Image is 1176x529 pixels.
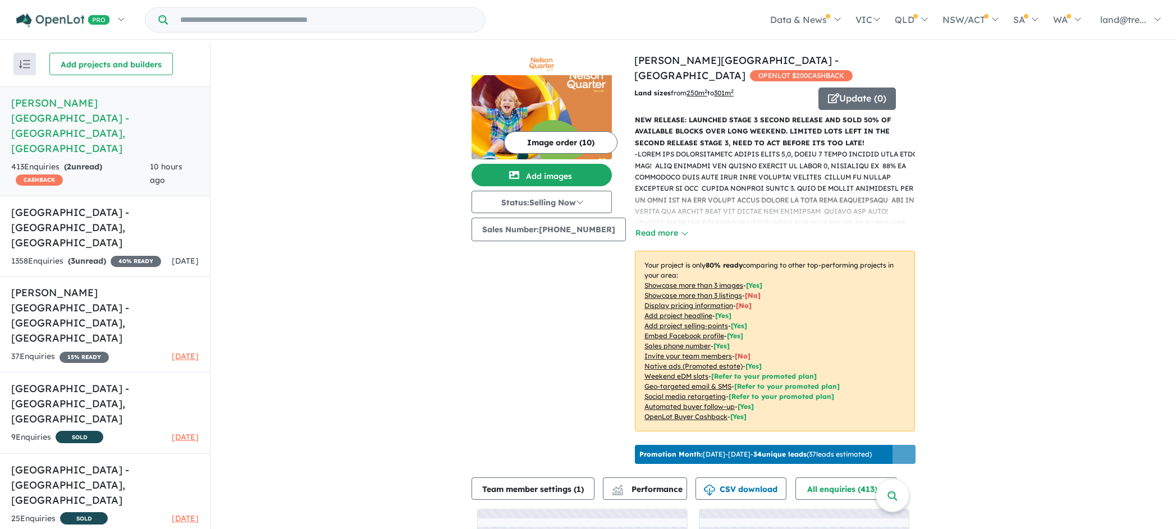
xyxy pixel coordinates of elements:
span: [Refer to your promoted plan] [729,392,834,401]
div: 1358 Enquir ies [11,255,161,268]
span: CASHBACK [16,174,63,186]
span: [ Yes ] [746,281,762,289]
span: [Yes] [738,402,754,411]
b: 80 % ready [706,261,743,269]
h5: [PERSON_NAME] [GEOGRAPHIC_DATA] - [GEOGRAPHIC_DATA] , [GEOGRAPHIC_DATA] [11,285,199,346]
p: [DATE] - [DATE] - ( 37 leads estimated) [639,449,872,459]
button: Add images [472,164,612,186]
button: Add projects and builders [49,53,173,75]
span: [ Yes ] [715,311,731,320]
span: [ No ] [736,301,752,310]
img: sort.svg [19,60,30,68]
u: OpenLot Buyer Cashback [644,412,727,421]
span: [DATE] [172,432,199,442]
u: Geo-targeted email & SMS [644,382,731,390]
u: Showcase more than 3 images [644,281,743,289]
span: 1 [576,484,581,494]
h5: [GEOGRAPHIC_DATA] - [GEOGRAPHIC_DATA] , [GEOGRAPHIC_DATA] [11,205,199,250]
span: [DATE] [172,513,199,523]
span: [DATE] [172,351,199,361]
button: All enquiries (413) [795,477,897,500]
button: Sales Number:[PHONE_NUMBER] [472,218,626,241]
div: 25 Enquir ies [11,512,108,526]
h5: [PERSON_NAME][GEOGRAPHIC_DATA] - [GEOGRAPHIC_DATA] , [GEOGRAPHIC_DATA] [11,95,199,156]
strong: ( unread) [68,256,106,266]
h5: [GEOGRAPHIC_DATA] - [GEOGRAPHIC_DATA] , [GEOGRAPHIC_DATA] [11,381,199,426]
button: Team member settings (1) [472,477,594,500]
span: 15 % READY [60,352,109,363]
span: [Yes] [730,412,747,421]
span: 10 hours ago [150,162,182,185]
b: Land sizes [634,89,671,97]
div: 37 Enquir ies [11,350,109,364]
img: Openlot PRO Logo White [16,13,110,27]
span: SOLD [60,512,108,525]
span: Performance [614,484,683,494]
span: [ Yes ] [727,332,743,340]
u: 250 m [687,89,707,97]
span: 2 [67,162,71,172]
p: - LOREM IPS DOLORSITAMETC ADIPIS ELITS 5,0, DOEIU 7 TEMPO INCIDID UTLA ETDO MAG! ALIQ ENIMADMI VE... [635,149,924,378]
button: Update (0) [818,88,896,110]
span: [ Yes ] [731,321,747,330]
img: download icon [704,485,715,496]
span: [ Yes ] [713,342,730,350]
sup: 2 [704,88,707,94]
span: 3 [71,256,75,266]
span: [Refer to your promoted plan] [734,382,840,390]
button: Status:Selling Now [472,191,612,213]
u: Invite your team members [644,352,732,360]
b: Promotion Month: [639,450,703,458]
span: [DATE] [172,256,199,266]
input: Try estate name, suburb, builder or developer [170,8,483,32]
span: 40 % READY [111,256,161,267]
u: Automated buyer follow-up [644,402,735,411]
span: [Refer to your promoted plan] [711,372,817,380]
u: Sales phone number [644,342,711,350]
p: Your project is only comparing to other top-performing projects in your area: - - - - - - - - - -... [635,251,915,431]
u: Showcase more than 3 listings [644,291,742,300]
u: Add project headline [644,311,712,320]
a: Nelson Quarter Estate - Box Hill LogoNelson Quarter Estate - Box Hill [472,53,612,159]
u: Weekend eDM slots [644,372,708,380]
b: 34 unique leads [753,450,807,458]
p: NEW RELEASE: LAUNCHED STAGE 3 SECOND RELEASE AND SOLD 50% OF AVAILABLE BLOCKS OVER LONG WEEKEND. ... [635,114,915,149]
img: line-chart.svg [612,485,623,491]
span: to [707,89,734,97]
u: Social media retargeting [644,392,726,401]
u: Embed Facebook profile [644,332,724,340]
span: [Yes] [745,362,762,370]
button: Image order (10) [504,131,617,154]
a: [PERSON_NAME][GEOGRAPHIC_DATA] - [GEOGRAPHIC_DATA] [634,54,839,82]
img: Nelson Quarter Estate - Box Hill [472,75,612,159]
strong: ( unread) [64,162,102,172]
span: SOLD [56,431,103,443]
span: OPENLOT $ 200 CASHBACK [750,70,853,81]
button: Read more [635,227,688,240]
img: Nelson Quarter Estate - Box Hill Logo [476,57,607,71]
u: Display pricing information [644,301,733,310]
u: Native ads (Promoted estate) [644,362,743,370]
span: [ No ] [745,291,761,300]
sup: 2 [731,88,734,94]
button: Performance [603,477,687,500]
button: CSV download [695,477,786,500]
div: 413 Enquir ies [11,160,150,187]
img: bar-chart.svg [612,488,623,495]
span: [ No ] [735,352,751,360]
span: land@tre... [1100,14,1146,25]
p: from [634,88,810,99]
u: Add project selling-points [644,321,728,330]
u: 301 m [714,89,734,97]
div: 9 Enquir ies [11,431,103,445]
h5: [GEOGRAPHIC_DATA] - [GEOGRAPHIC_DATA] , [GEOGRAPHIC_DATA] [11,462,199,508]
